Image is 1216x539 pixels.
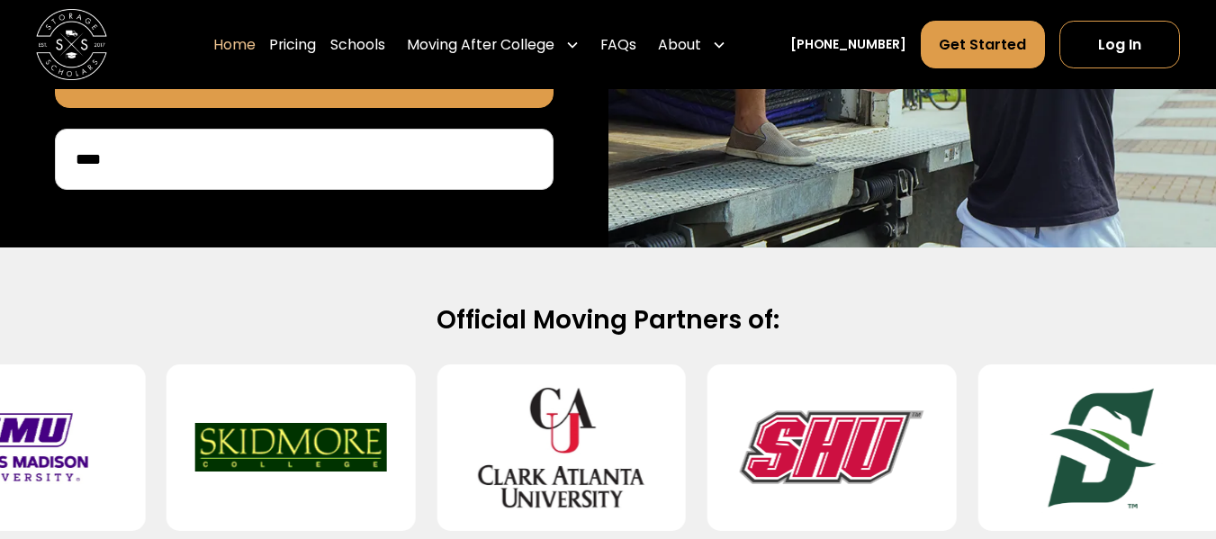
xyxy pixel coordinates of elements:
[400,20,586,69] div: Moving After College
[36,9,107,80] img: Storage Scholars main logo
[465,379,658,517] img: Clark Atlanta University
[1059,21,1180,68] a: Log In
[330,20,385,69] a: Schools
[269,20,316,69] a: Pricing
[61,304,1156,337] h2: Official Moving Partners of:
[213,20,256,69] a: Home
[600,20,636,69] a: FAQs
[1006,379,1199,517] img: Stetson University
[921,21,1046,68] a: Get Started
[194,379,387,517] img: Skidmore College
[790,35,906,54] a: [PHONE_NUMBER]
[407,34,554,56] div: Moving After College
[658,34,701,56] div: About
[651,20,733,69] div: About
[735,379,928,517] img: Sacred Heart University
